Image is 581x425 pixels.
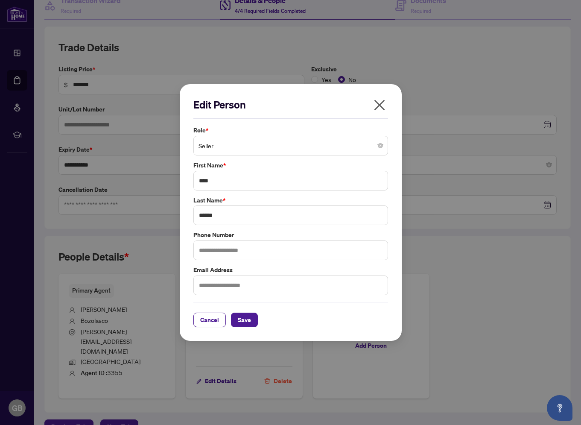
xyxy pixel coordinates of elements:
[378,143,383,148] span: close-circle
[193,126,388,135] label: Role
[231,313,258,327] button: Save
[193,161,388,170] label: First Name
[193,265,388,275] label: Email Address
[547,395,572,421] button: Open asap
[193,230,388,240] label: Phone Number
[199,138,383,154] span: Seller
[193,313,226,327] button: Cancel
[373,98,386,112] span: close
[193,196,388,205] label: Last Name
[193,98,388,111] h2: Edit Person
[238,313,251,327] span: Save
[200,313,219,327] span: Cancel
